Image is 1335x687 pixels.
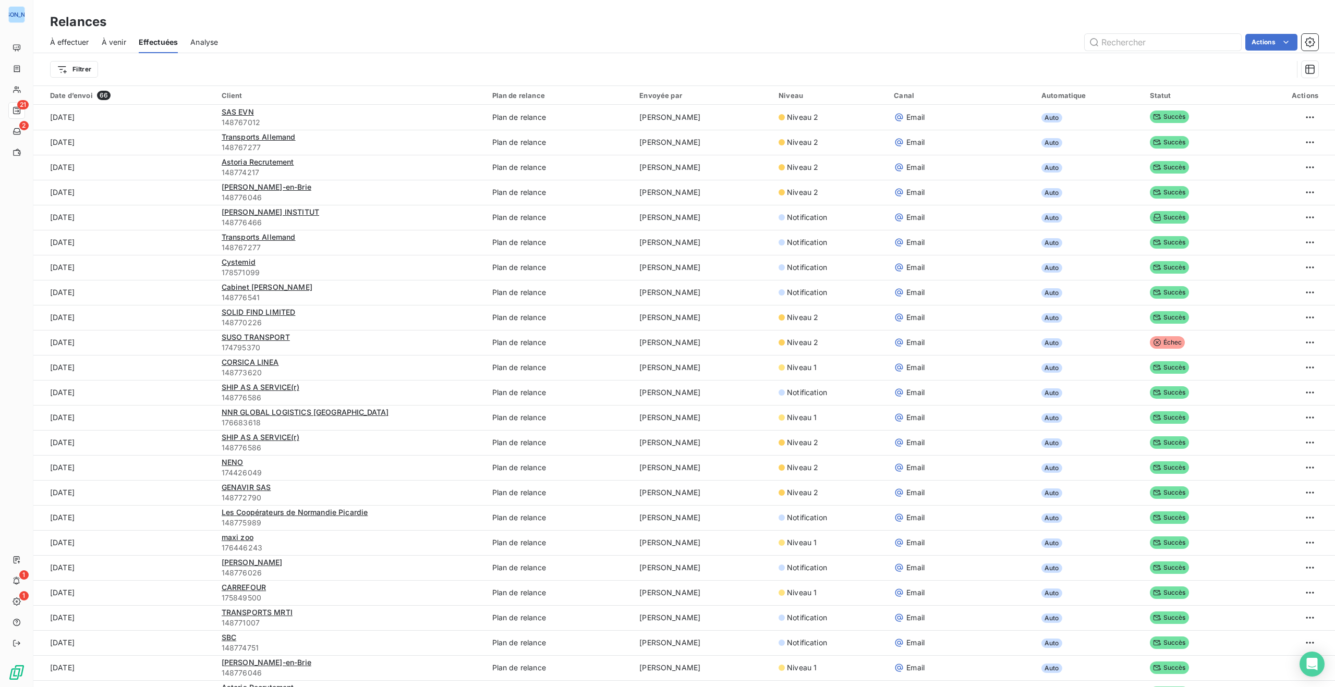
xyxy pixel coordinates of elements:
span: Auto [1041,563,1062,573]
td: [PERSON_NAME] [633,405,772,430]
span: Niveau 2 [787,112,818,122]
td: [DATE] [33,530,215,555]
span: GENAVIR SAS [222,483,271,492]
span: Notification [787,212,827,223]
td: [DATE] [33,380,215,405]
span: Succès [1150,661,1189,674]
span: Succès [1150,261,1189,274]
td: [DATE] [33,180,215,205]
td: [DATE] [33,330,215,355]
span: CARREFOUR [222,583,266,592]
div: Open Intercom Messenger [1300,652,1325,677]
img: Logo LeanPay [8,664,25,681]
span: Email [906,412,925,423]
span: 148774217 [222,167,480,178]
td: [DATE] [33,105,215,130]
span: Email [906,337,925,348]
span: Client [222,91,242,100]
td: [DATE] [33,230,215,255]
span: 148776466 [222,217,480,228]
span: 148776046 [222,192,480,203]
td: [PERSON_NAME] [633,355,772,380]
span: Succès [1150,186,1189,199]
span: Auto [1041,664,1062,673]
td: [PERSON_NAME] [633,155,772,180]
span: [PERSON_NAME] [222,558,283,567]
span: 148771007 [222,618,480,628]
span: Email [906,587,925,598]
div: Date d’envoi [50,91,209,100]
td: Plan de relance [486,105,634,130]
span: Cabinet [PERSON_NAME] [222,283,312,291]
span: Email [906,437,925,448]
span: Transports Allemand [222,232,296,241]
span: Succès [1150,436,1189,449]
span: Auto [1041,113,1062,122]
td: Plan de relance [486,430,634,455]
span: 175849500 [222,593,480,603]
span: Succès [1150,111,1189,123]
span: 2 [19,121,29,130]
td: Plan de relance [486,555,634,580]
span: 178571099 [222,267,480,278]
span: Succès [1150,511,1189,524]
div: [PERSON_NAME] [8,6,25,23]
td: Plan de relance [486,405,634,430]
span: 66 [97,91,111,100]
td: [PERSON_NAME] [633,655,772,680]
span: À effectuer [50,37,89,47]
td: [PERSON_NAME] [633,480,772,505]
td: [DATE] [33,430,215,455]
span: SAS EVN [222,107,254,116]
td: Plan de relance [486,280,634,305]
span: Email [906,137,925,148]
span: Auto [1041,213,1062,223]
span: 148776586 [222,443,480,453]
span: Niveau 2 [787,437,818,448]
td: [DATE] [33,130,215,155]
span: Les Coopérateurs de Normandie Picardie [222,508,368,517]
td: Plan de relance [486,155,634,180]
td: [DATE] [33,205,215,230]
td: [DATE] [33,505,215,530]
span: À venir [102,37,126,47]
span: 148776046 [222,668,480,678]
td: [DATE] [33,605,215,630]
span: Niveau 2 [787,187,818,198]
span: Auto [1041,538,1062,548]
span: Auto [1041,588,1062,598]
span: 148773620 [222,367,480,378]
span: Succès [1150,561,1189,574]
span: Niveau 2 [787,312,818,323]
span: 176446243 [222,543,480,553]
td: [PERSON_NAME] [633,505,772,530]
span: Échec [1150,336,1185,349]
td: Plan de relance [486,305,634,330]
span: Niveau 2 [787,337,818,348]
td: Plan de relance [486,130,634,155]
span: Succès [1150,536,1189,549]
span: Analyse [190,37,218,47]
span: Notification [787,287,827,298]
span: CORSICA LINEA [222,358,279,366]
span: maxi zoo [222,533,253,542]
td: Plan de relance [486,330,634,355]
button: Actions [1245,34,1297,51]
td: Plan de relance [486,605,634,630]
td: Plan de relance [486,180,634,205]
span: Niveau 2 [787,487,818,498]
td: Plan de relance [486,355,634,380]
td: Plan de relance [486,455,634,480]
td: [PERSON_NAME] [633,530,772,555]
span: Email [906,562,925,573]
span: Auto [1041,288,1062,298]
div: Statut [1150,91,1235,100]
span: Niveau 2 [787,162,818,173]
span: NENO [222,458,244,467]
span: Niveau 1 [787,362,817,373]
span: Auto [1041,614,1062,623]
span: SHIP AS A SERVICE(r) [222,433,299,441]
td: [DATE] [33,255,215,280]
span: Astoria Recrutement [222,157,294,166]
td: [DATE] [33,305,215,330]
